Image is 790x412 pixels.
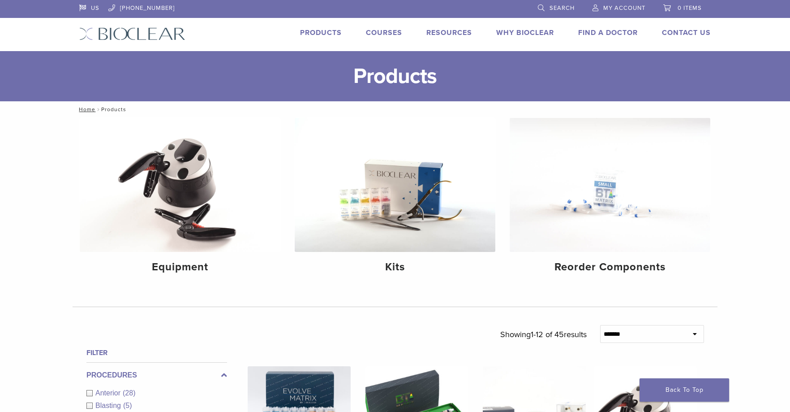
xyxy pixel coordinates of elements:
img: Kits [295,118,495,252]
img: Bioclear [79,27,185,40]
a: Courses [366,28,402,37]
span: 0 items [678,4,702,12]
a: Reorder Components [510,118,710,281]
span: My Account [603,4,645,12]
span: (28) [123,389,135,397]
a: Find A Doctor [578,28,638,37]
span: 1-12 of 45 [531,330,564,339]
a: Home [76,106,95,113]
h4: Kits [302,259,488,275]
a: Products [300,28,342,37]
nav: Products [73,101,717,117]
a: Contact Us [662,28,711,37]
span: (5) [123,402,132,409]
a: Back To Top [640,378,729,402]
h4: Filter [86,347,227,358]
a: Kits [295,118,495,281]
a: Why Bioclear [496,28,554,37]
span: Anterior [95,389,123,397]
h4: Equipment [87,259,273,275]
label: Procedures [86,370,227,381]
a: Resources [426,28,472,37]
h4: Reorder Components [517,259,703,275]
span: / [95,107,101,112]
img: Reorder Components [510,118,710,252]
img: Equipment [80,118,280,252]
a: Equipment [80,118,280,281]
span: Search [550,4,575,12]
span: Blasting [95,402,123,409]
p: Showing results [500,325,587,344]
